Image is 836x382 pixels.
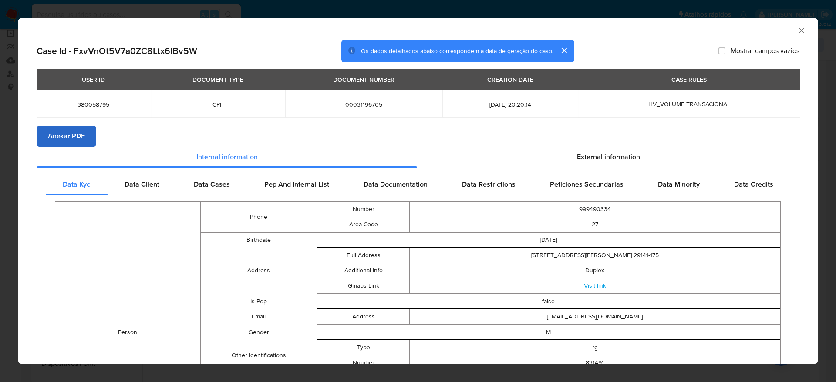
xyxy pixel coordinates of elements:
[734,179,773,189] span: Data Credits
[797,26,805,34] button: Fechar a janela
[317,217,410,232] td: Area Code
[201,201,317,232] td: Phone
[37,126,96,147] button: Anexar PDF
[317,263,410,278] td: Additional Info
[553,40,574,61] button: cerrar
[201,232,317,248] td: Birthdate
[63,179,90,189] span: Data Kyc
[317,309,410,324] td: Address
[317,340,410,355] td: Type
[718,47,725,54] input: Mostrar campos vazios
[201,325,317,340] td: Gender
[410,201,780,217] td: 999490334
[296,101,432,108] span: 00031196705
[201,340,317,371] td: Other Identifications
[361,47,553,55] span: Os dados detalhados abaixo correspondem à data de geração do caso.
[77,72,110,87] div: USER ID
[410,340,780,355] td: rg
[317,232,780,248] td: [DATE]
[125,179,159,189] span: Data Client
[317,325,780,340] td: M
[577,152,640,162] span: External information
[317,278,410,293] td: Gmaps Link
[364,179,428,189] span: Data Documentation
[201,294,317,309] td: Is Pep
[18,18,818,364] div: closure-recommendation-modal
[410,217,780,232] td: 27
[410,263,780,278] td: Duplex
[317,248,410,263] td: Full Address
[201,248,317,294] td: Address
[187,72,249,87] div: DOCUMENT TYPE
[317,355,410,370] td: Number
[453,101,567,108] span: [DATE] 20:20:14
[37,45,197,57] h2: Case Id - FxvVnOt5V7a0ZC8Ltx6IBv5W
[410,355,780,370] td: 831491
[317,294,780,309] td: false
[328,72,400,87] div: DOCUMENT NUMBER
[584,281,606,290] a: Visit link
[658,179,700,189] span: Data Minority
[46,174,790,195] div: Detailed internal info
[48,127,85,146] span: Anexar PDF
[264,179,329,189] span: Pep And Internal List
[550,179,624,189] span: Peticiones Secundarias
[194,179,230,189] span: Data Cases
[410,248,780,263] td: [STREET_ADDRESS][PERSON_NAME] 29141-175
[196,152,258,162] span: Internal information
[201,309,317,325] td: Email
[47,101,140,108] span: 380058795
[666,72,712,87] div: CASE RULES
[37,147,799,168] div: Detailed info
[410,309,780,324] td: [EMAIL_ADDRESS][DOMAIN_NAME]
[731,47,799,55] span: Mostrar campos vazios
[161,101,275,108] span: CPF
[648,100,730,108] span: HV_VOLUME TRANSACIONAL
[317,201,410,217] td: Number
[462,179,516,189] span: Data Restrictions
[482,72,539,87] div: CREATION DATE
